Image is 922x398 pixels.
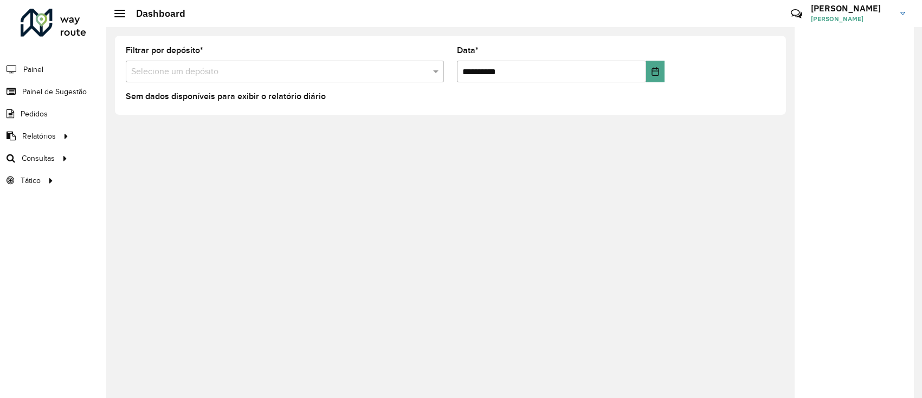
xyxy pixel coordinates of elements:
[126,44,203,57] label: Filtrar por depósito
[811,3,892,14] h3: [PERSON_NAME]
[811,14,892,24] span: [PERSON_NAME]
[23,64,43,75] span: Painel
[785,2,808,25] a: Contato Rápido
[22,131,56,142] span: Relatórios
[125,8,185,19] h2: Dashboard
[22,153,55,164] span: Consultas
[457,44,479,57] label: Data
[21,108,48,120] span: Pedidos
[21,175,41,186] span: Tático
[22,86,87,97] span: Painel de Sugestão
[646,61,665,82] button: Choose Date
[126,90,326,103] label: Sem dados disponíveis para exibir o relatório diário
